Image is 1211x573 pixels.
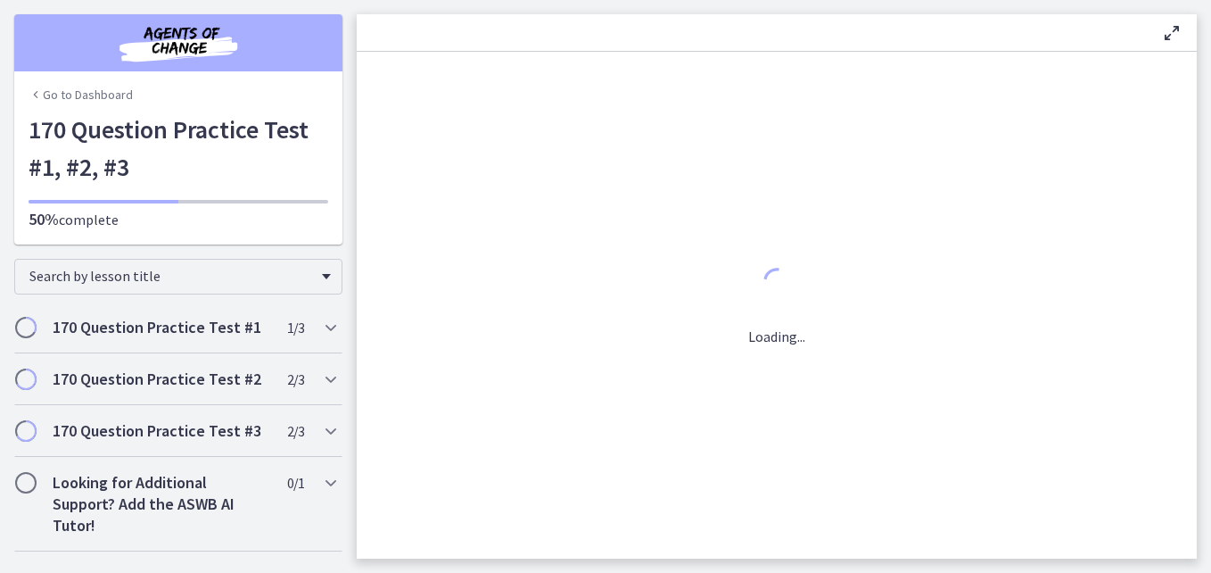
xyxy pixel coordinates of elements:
span: 1 / 3 [287,317,304,338]
h2: 170 Question Practice Test #2 [53,369,270,390]
span: 0 / 1 [287,472,304,494]
div: Search by lesson title [14,259,342,295]
h2: 170 Question Practice Test #1 [53,317,270,338]
h2: Looking for Additional Support? Add the ASWB AI Tutor! [53,472,270,536]
p: complete [29,209,328,230]
p: Loading... [748,326,805,347]
span: 2 / 3 [287,420,304,442]
h2: 170 Question Practice Test #3 [53,420,270,442]
span: 2 / 3 [287,369,304,390]
h1: 170 Question Practice Test #1, #2, #3 [29,111,328,186]
span: Search by lesson title [29,267,313,285]
a: Go to Dashboard [29,86,133,104]
img: Agents of Change [71,21,285,64]
span: 50% [29,209,59,229]
div: 1 [748,263,805,304]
